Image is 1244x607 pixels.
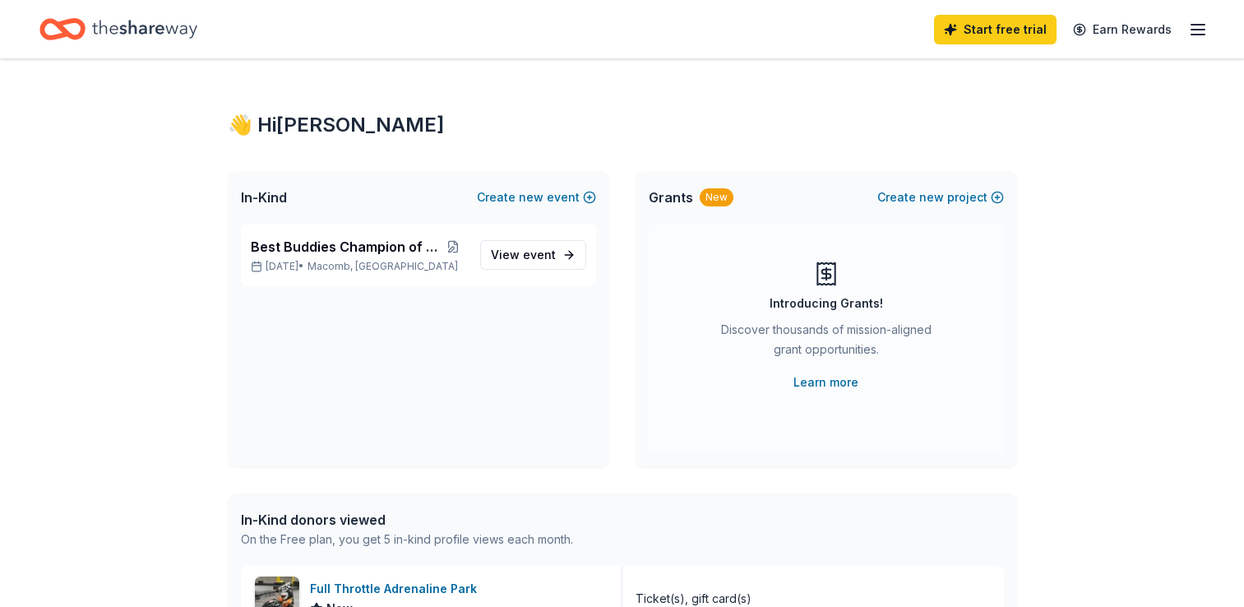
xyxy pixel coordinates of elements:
[308,260,458,273] span: Macomb, [GEOGRAPHIC_DATA]
[519,188,543,207] span: new
[649,188,693,207] span: Grants
[877,188,1004,207] button: Createnewproject
[480,240,586,270] a: View event
[793,373,858,392] a: Learn more
[241,510,573,530] div: In-Kind donors viewed
[523,248,556,262] span: event
[228,112,1017,138] div: 👋 Hi [PERSON_NAME]
[477,188,596,207] button: Createnewevent
[39,10,197,49] a: Home
[241,188,287,207] span: In-Kind
[714,320,938,366] div: Discover thousands of mission-aligned grant opportunities.
[241,530,573,549] div: On the Free plan, you get 5 in-kind profile views each month.
[770,294,883,313] div: Introducing Grants!
[491,245,556,265] span: View
[700,188,733,206] div: New
[919,188,944,207] span: new
[1063,15,1182,44] a: Earn Rewards
[251,260,467,273] p: [DATE] •
[934,15,1057,44] a: Start free trial
[310,579,483,599] div: Full Throttle Adrenaline Park
[251,237,440,257] span: Best Buddies Champion of the Year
